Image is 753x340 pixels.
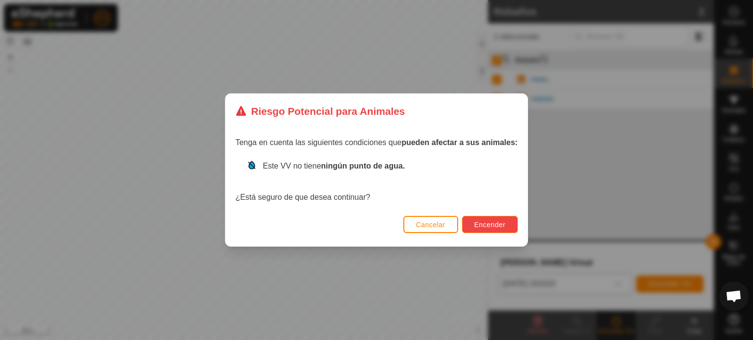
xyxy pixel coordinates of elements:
strong: ningún punto de agua. [321,162,405,170]
div: Riesgo Potencial para Animales [235,104,405,119]
button: Encender [462,216,518,233]
div: Chat abierto [719,281,749,311]
span: Tenga en cuenta las siguientes condiciones que [235,138,517,147]
span: Este VV no tiene [263,162,405,170]
strong: pueden afectar a sus animales: [401,138,517,147]
div: ¿Está seguro de que desea continuar? [235,160,517,203]
button: Cancelar [403,216,458,233]
span: Cancelar [416,221,445,229]
span: Encender [474,221,506,229]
